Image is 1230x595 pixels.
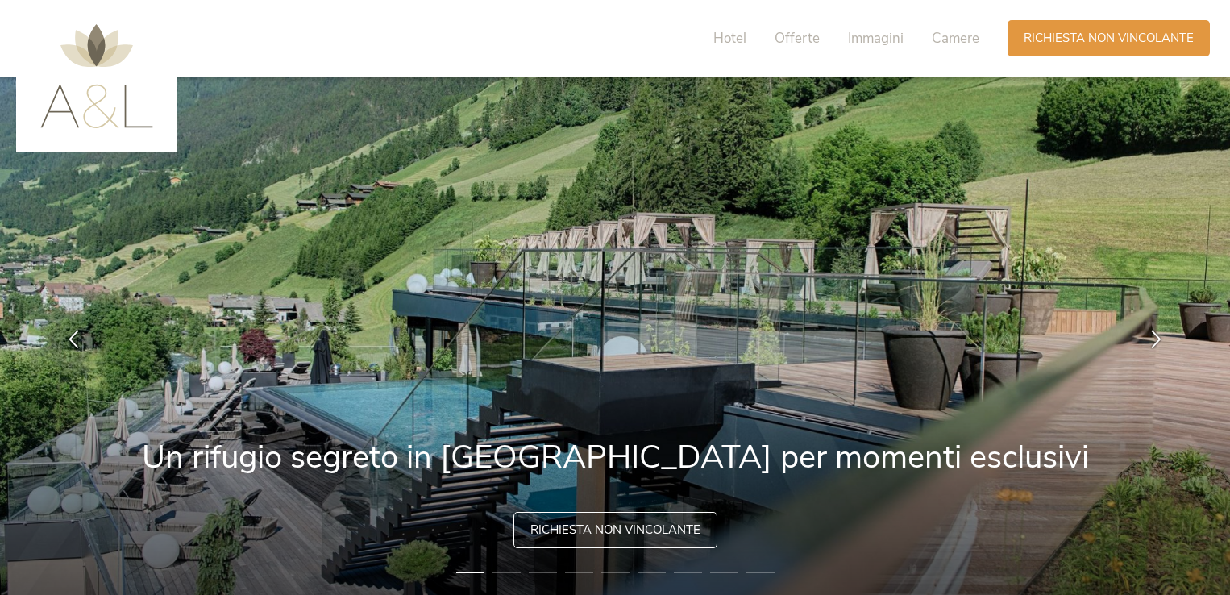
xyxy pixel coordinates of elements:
span: Camere [932,29,979,48]
span: Richiesta non vincolante [530,522,700,539]
img: AMONTI & LUNARIS Wellnessresort [40,24,153,128]
span: Immagini [848,29,904,48]
span: Offerte [775,29,820,48]
span: Hotel [713,29,746,48]
span: Richiesta non vincolante [1024,30,1194,47]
